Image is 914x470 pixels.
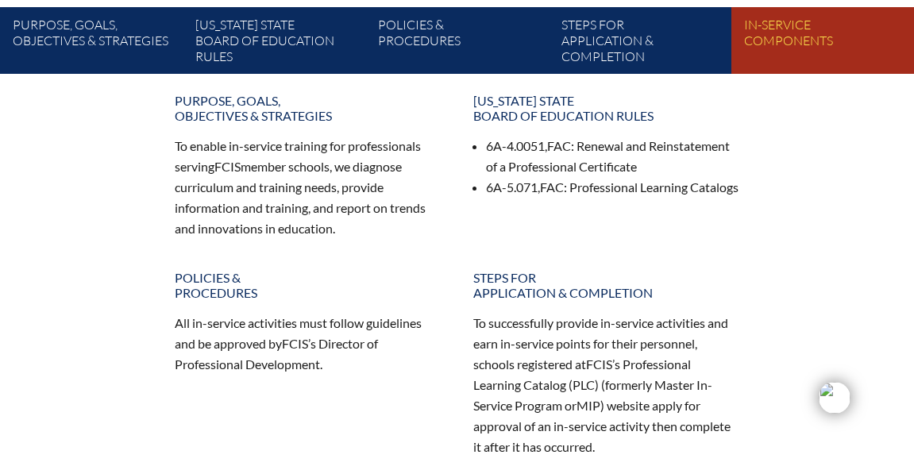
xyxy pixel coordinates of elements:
a: Purpose, goals,objectives & strategies [165,87,451,129]
p: To enable in-service training for professionals serving member schools, we diagnose curriculum an... [175,136,442,238]
p: All in-service activities must follow guidelines and be approved by ’s Director of Professional D... [175,313,442,375]
a: Steps forapplication & completion [464,264,750,306]
a: [US_STATE] StateBoard of Education rules [189,13,372,74]
span: FAC [547,138,571,153]
span: PLC [573,377,595,392]
a: Purpose, goals,objectives & strategies [6,13,189,74]
span: FCIS [282,336,308,351]
a: Steps forapplication & completion [555,13,738,74]
span: FCIS [586,356,612,372]
li: 6A-4.0051, : Renewal and Reinstatement of a Professional Certificate [486,136,740,177]
li: 6A-5.071, : Professional Learning Catalogs [486,177,740,198]
span: FCIS [214,159,241,174]
a: [US_STATE] StateBoard of Education rules [464,87,750,129]
span: FAC [540,179,564,195]
span: MIP [577,398,600,413]
a: Policies &Procedures [165,264,451,306]
p: To successfully provide in-service activities and earn in-service points for their personnel, sch... [473,313,740,457]
a: Policies &Procedures [372,13,554,74]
